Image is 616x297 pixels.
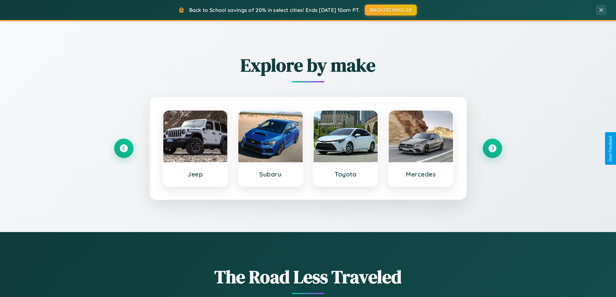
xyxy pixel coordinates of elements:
[395,170,447,178] h3: Mercedes
[114,264,502,289] h1: The Road Less Traveled
[189,7,360,13] span: Back to School savings of 20% in select cities! Ends [DATE] 10am PT.
[365,5,417,16] button: BACK2SCHOOL20
[245,170,296,178] h3: Subaru
[114,53,502,78] h2: Explore by make
[170,170,221,178] h3: Jeep
[608,135,613,162] div: Give Feedback
[320,170,372,178] h3: Toyota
